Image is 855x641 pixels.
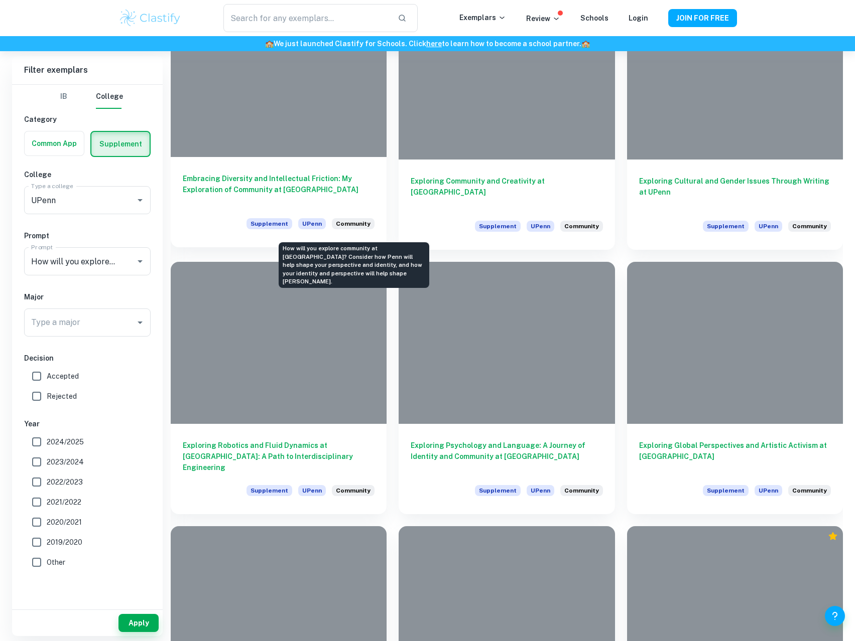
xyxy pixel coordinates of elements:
h6: Exploring Community and Creativity at [GEOGRAPHIC_DATA] [411,176,602,209]
span: Supplement [475,221,521,232]
span: 2021/2022 [47,497,81,508]
button: JOIN FOR FREE [668,9,737,27]
button: Apply [118,614,159,632]
span: 🏫 [265,40,274,48]
span: Community [792,486,827,495]
span: UPenn [298,485,326,496]
div: How will you explore community at Penn? Consider how Penn will help shape your perspective and id... [788,221,831,238]
span: Supplement [247,485,292,496]
div: How will you explore community at [GEOGRAPHIC_DATA]? Consider how Penn will help shape your persp... [279,242,429,288]
button: Help and Feedback [825,606,845,626]
h6: Exploring Cultural and Gender Issues Through Writing at UPenn [639,176,831,209]
a: Login [629,14,648,22]
h6: Category [24,114,151,125]
button: IB [52,85,76,109]
span: UPenn [298,218,326,229]
h6: Major [24,291,151,302]
h6: Exploring Global Perspectives and Artistic Activism at [GEOGRAPHIC_DATA] [639,440,831,473]
span: Rejected [47,391,77,402]
span: Accepted [47,371,79,382]
button: College [96,85,123,109]
input: Search for any exemplars... [223,4,389,32]
div: Premium [828,531,838,541]
button: Open [133,315,147,330]
button: Open [133,254,147,268]
span: UPenn [755,221,782,232]
div: How will you explore community at Penn? Consider how Penn will help shape your perspective and id... [560,485,603,502]
a: Schools [580,14,608,22]
label: Prompt [31,243,53,251]
span: UPenn [527,485,554,496]
button: Common App [25,131,84,155]
a: Exploring Psychology and Language: A Journey of Identity and Community at [GEOGRAPHIC_DATA]Supple... [399,262,615,514]
span: UPenn [755,485,782,496]
h6: Prompt [24,230,151,241]
span: 2022/2023 [47,476,83,488]
h6: Decision [24,353,151,364]
h6: Exploring Robotics and Fluid Dynamics at [GEOGRAPHIC_DATA]: A Path to Interdisciplinary Engineering [183,440,375,473]
div: How will you explore community at Penn? Consider how Penn will help shape your perspective and id... [560,221,603,238]
span: 2019/2020 [47,537,82,548]
div: Filter type choice [52,85,123,109]
span: Supplement [247,218,292,229]
span: Community [792,222,827,231]
span: Community [336,219,371,228]
span: Community [564,222,599,231]
span: Supplement [475,485,521,496]
p: Review [526,13,560,24]
span: Supplement [703,485,749,496]
h6: Year [24,418,151,429]
span: 2024/2025 [47,436,84,447]
a: Exploring Robotics and Fluid Dynamics at [GEOGRAPHIC_DATA]: A Path to Interdisciplinary Engineeri... [171,262,387,514]
h6: Embracing Diversity and Intellectual Friction: My Exploration of Community at [GEOGRAPHIC_DATA] [183,173,375,206]
a: here [426,40,442,48]
span: 2023/2024 [47,456,84,467]
img: Clastify logo [118,8,182,28]
h6: Exploring Psychology and Language: A Journey of Identity and Community at [GEOGRAPHIC_DATA] [411,440,602,473]
label: Type a college [31,182,73,190]
span: UPenn [527,221,554,232]
h6: College [24,169,151,180]
span: Other [47,557,65,568]
div: How will you explore community at Penn? Consider how Penn will help shape your perspective and id... [788,485,831,502]
span: 🏫 [581,40,590,48]
a: Exploring Global Perspectives and Artistic Activism at [GEOGRAPHIC_DATA]SupplementUPennHow will y... [627,262,843,514]
span: Supplement [703,221,749,232]
span: 2020/2021 [47,517,82,528]
h6: We just launched Clastify for Schools. Click to learn how to become a school partner. [2,38,853,49]
p: Exemplars [459,12,506,23]
div: How will you explore community at Penn? Consider how Penn will help shape your perspective and id... [332,485,375,502]
span: Community [564,486,599,495]
button: Supplement [91,132,150,156]
div: How will you explore community at Penn? Consider how Penn will help shape your perspective and id... [332,218,375,235]
h6: Filter exemplars [12,56,163,84]
span: Community [336,486,371,495]
button: Open [133,193,147,207]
